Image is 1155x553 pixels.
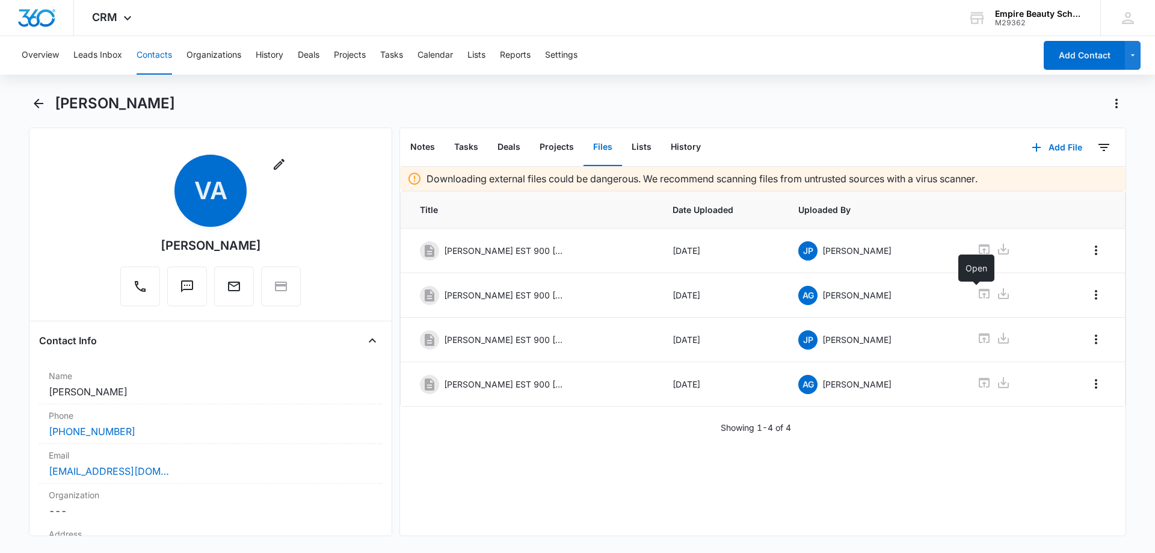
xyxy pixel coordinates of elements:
[256,36,283,75] button: History
[73,36,122,75] button: Leads Inbox
[1094,138,1113,157] button: Filters
[545,36,577,75] button: Settings
[49,409,372,422] label: Phone
[22,36,59,75] button: Overview
[39,484,382,523] div: Organization---
[798,203,948,216] span: Uploaded By
[658,318,784,362] td: [DATE]
[822,333,892,346] p: [PERSON_NAME]
[334,36,366,75] button: Projects
[401,129,445,166] button: Notes
[49,504,372,518] dd: ---
[167,285,207,295] a: Text
[167,267,207,306] button: Text
[1044,41,1125,70] button: Add Contact
[958,255,994,282] div: Open
[822,289,892,301] p: [PERSON_NAME]
[530,129,584,166] button: Projects
[39,333,97,348] h4: Contact Info
[49,424,135,439] a: [PHONE_NUMBER]
[120,267,160,306] button: Call
[673,203,770,216] span: Date Uploaded
[444,244,564,257] p: [PERSON_NAME] EST 900 [DATE].pdf
[445,129,488,166] button: Tasks
[661,129,710,166] button: History
[49,489,372,501] label: Organization
[161,236,261,255] div: [PERSON_NAME]
[584,129,622,166] button: Files
[92,11,117,23] span: CRM
[420,203,644,216] span: Title
[49,449,372,462] label: Email
[995,19,1083,27] div: account id
[822,378,892,391] p: [PERSON_NAME]
[798,330,818,350] span: JP
[1086,374,1106,394] button: Overflow Menu
[1086,330,1106,349] button: Overflow Menu
[298,36,319,75] button: Deals
[214,285,254,295] a: Email
[174,155,247,227] span: VA
[39,444,382,484] div: Email[EMAIL_ADDRESS][DOMAIN_NAME]
[380,36,403,75] button: Tasks
[49,385,372,399] dd: [PERSON_NAME]
[658,229,784,273] td: [DATE]
[1086,285,1106,304] button: Overflow Menu
[49,464,169,478] a: [EMAIL_ADDRESS][DOMAIN_NAME]
[721,421,791,434] p: Showing 1-4 of 4
[49,369,372,382] label: Name
[417,36,453,75] button: Calendar
[363,331,382,350] button: Close
[467,36,485,75] button: Lists
[1020,133,1094,162] button: Add File
[1107,94,1126,113] button: Actions
[488,129,530,166] button: Deals
[137,36,172,75] button: Contacts
[822,244,892,257] p: [PERSON_NAME]
[444,289,564,301] p: [PERSON_NAME] EST 900 [DATE].pdf
[1086,241,1106,260] button: Overflow Menu
[39,365,382,404] div: Name[PERSON_NAME]
[186,36,241,75] button: Organizations
[29,94,48,113] button: Back
[39,404,382,444] div: Phone[PHONE_NUMBER]
[798,286,818,305] span: AG
[444,378,564,391] p: [PERSON_NAME] EST 900 [DATE].pdf
[214,267,254,306] button: Email
[658,273,784,318] td: [DATE]
[500,36,531,75] button: Reports
[120,285,160,295] a: Call
[55,94,175,113] h1: [PERSON_NAME]
[622,129,661,166] button: Lists
[798,375,818,394] span: AG
[427,171,978,186] p: Downloading external files could be dangerous. We recommend scanning files from untrusted sources...
[798,241,818,261] span: JP
[995,9,1083,19] div: account name
[444,333,564,346] p: [PERSON_NAME] EST 900 [DATE].pdf
[658,362,784,407] td: [DATE]
[49,528,372,540] label: Address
